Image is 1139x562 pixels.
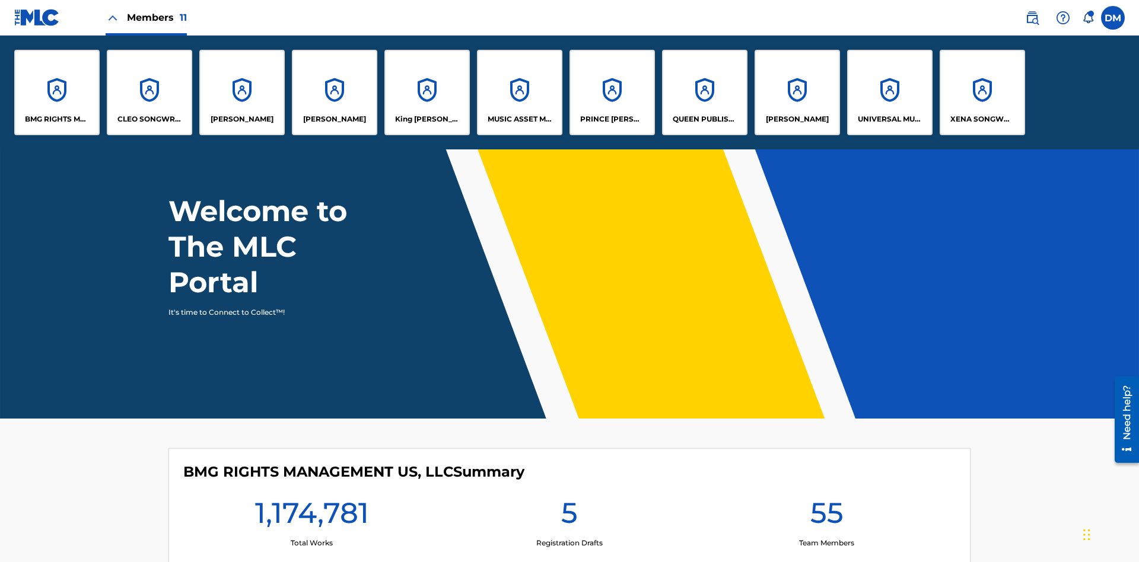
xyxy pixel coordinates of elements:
p: PRINCE MCTESTERSON [580,114,645,124]
h1: 5 [561,495,578,538]
a: AccountsQUEEN PUBLISHA [662,50,747,135]
h1: 55 [810,495,844,538]
img: search [1025,11,1039,25]
p: CLEO SONGWRITER [117,114,182,124]
div: User Menu [1101,6,1125,30]
h1: Welcome to The MLC Portal [168,193,390,300]
p: BMG RIGHTS MANAGEMENT US, LLC [25,114,90,124]
iframe: Resource Center [1106,372,1139,469]
p: It's time to Connect to Collect™! [168,307,374,318]
p: RONALD MCTESTERSON [766,114,829,124]
div: Notifications [1082,12,1094,24]
iframe: Chat Widget [1080,505,1139,562]
p: UNIVERSAL MUSIC PUB GROUP [858,114,922,124]
a: AccountsKing [PERSON_NAME] [384,50,470,135]
span: Members [127,11,187,24]
p: Registration Drafts [536,538,603,548]
p: King McTesterson [395,114,460,124]
img: help [1056,11,1070,25]
a: AccountsXENA SONGWRITER [940,50,1025,135]
span: 11 [180,12,187,23]
h4: BMG RIGHTS MANAGEMENT US, LLC [183,463,524,481]
a: AccountsUNIVERSAL MUSIC PUB GROUP [847,50,933,135]
a: Accounts[PERSON_NAME] [199,50,285,135]
a: AccountsCLEO SONGWRITER [107,50,192,135]
p: MUSIC ASSET MANAGEMENT (MAM) [488,114,552,124]
a: AccountsPRINCE [PERSON_NAME] [569,50,655,135]
a: Accounts[PERSON_NAME] [755,50,840,135]
a: Public Search [1020,6,1044,30]
p: XENA SONGWRITER [950,114,1015,124]
img: MLC Logo [14,9,60,26]
p: EYAMA MCSINGER [303,114,366,124]
img: Close [106,11,120,25]
p: Team Members [799,538,854,548]
a: AccountsMUSIC ASSET MANAGEMENT (MAM) [477,50,562,135]
a: Accounts[PERSON_NAME] [292,50,377,135]
div: Drag [1083,517,1090,553]
p: Total Works [291,538,333,548]
p: ELVIS COSTELLO [211,114,273,124]
div: Help [1051,6,1075,30]
p: QUEEN PUBLISHA [673,114,737,124]
h1: 1,174,781 [255,495,369,538]
a: AccountsBMG RIGHTS MANAGEMENT US, LLC [14,50,100,135]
